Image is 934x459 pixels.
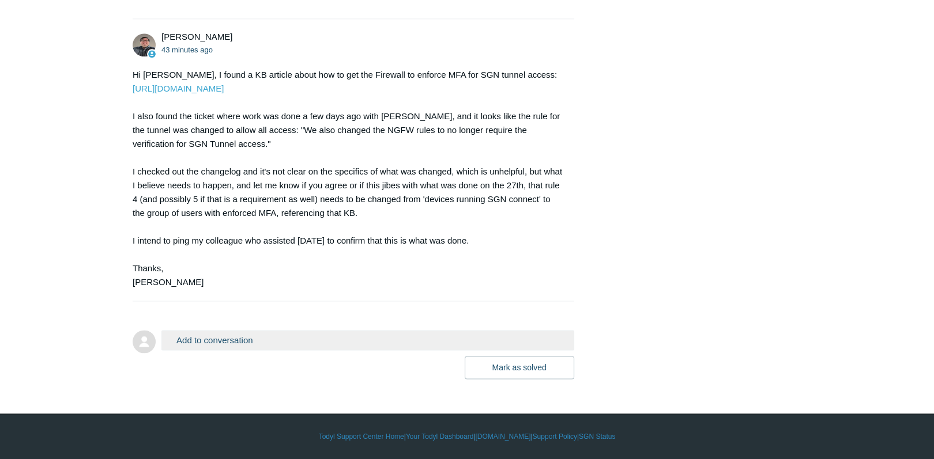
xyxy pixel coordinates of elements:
[406,431,473,442] a: Your Todyl Dashboard
[133,431,801,442] div: | | | |
[161,45,213,54] time: 10/01/2025, 07:49
[133,68,563,289] div: Hi [PERSON_NAME], I found a KB article about how to get the Firewall to enforce MFA for SGN tunne...
[465,356,574,379] button: Mark as solved
[319,431,404,442] a: Todyl Support Center Home
[161,32,232,41] span: Matt Robinson
[533,431,577,442] a: Support Policy
[133,84,224,93] a: [URL][DOMAIN_NAME]
[161,330,574,350] button: Add to conversation
[579,431,615,442] a: SGN Status
[475,431,530,442] a: [DOMAIN_NAME]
